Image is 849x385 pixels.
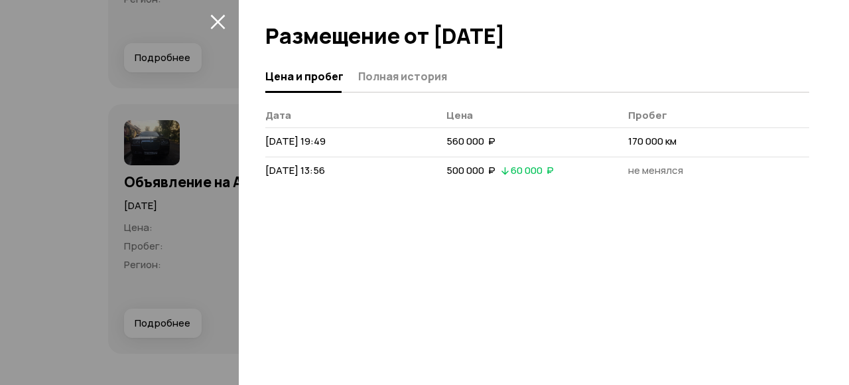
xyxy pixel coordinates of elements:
span: 170 000 км [628,134,677,148]
span: Пробег [628,108,667,122]
span: 560 000 ₽ [446,134,495,148]
span: Полная история [358,70,447,83]
span: Цена [446,108,473,122]
span: [DATE] 13:56 [265,163,325,177]
span: не менялся [628,163,683,177]
span: 60 000 ₽ [511,163,554,177]
span: 500 000 ₽ [446,163,495,177]
button: закрыть [207,11,228,32]
span: [DATE] 19:49 [265,134,326,148]
span: Дата [265,108,291,122]
span: Цена и пробег [265,70,344,83]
